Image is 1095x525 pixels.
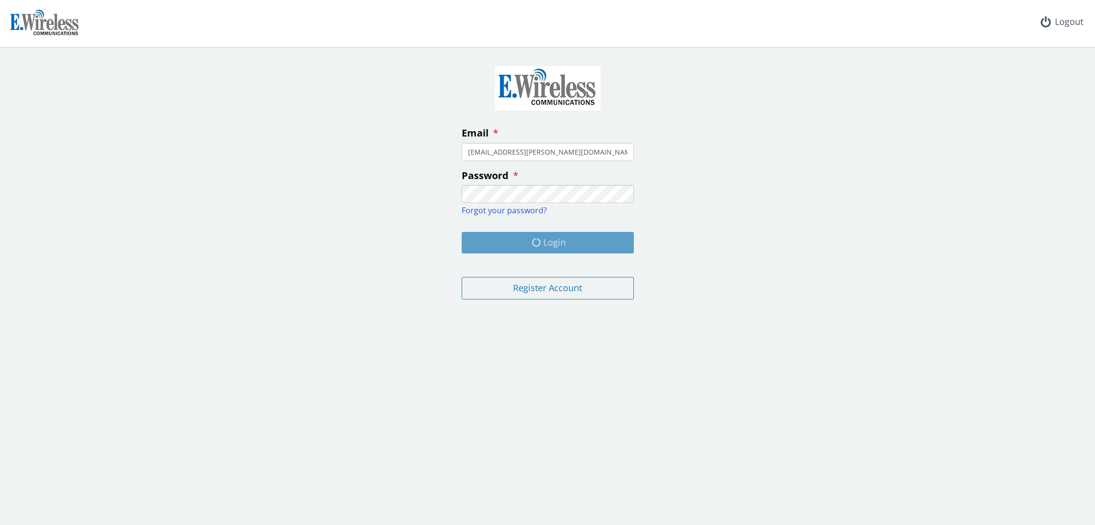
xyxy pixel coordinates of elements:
[462,277,634,299] button: Register Account
[462,232,634,253] button: Login
[462,143,634,161] input: enter your email address
[462,205,547,216] a: Forgot your password?
[462,169,509,182] span: Password
[462,126,489,139] span: Email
